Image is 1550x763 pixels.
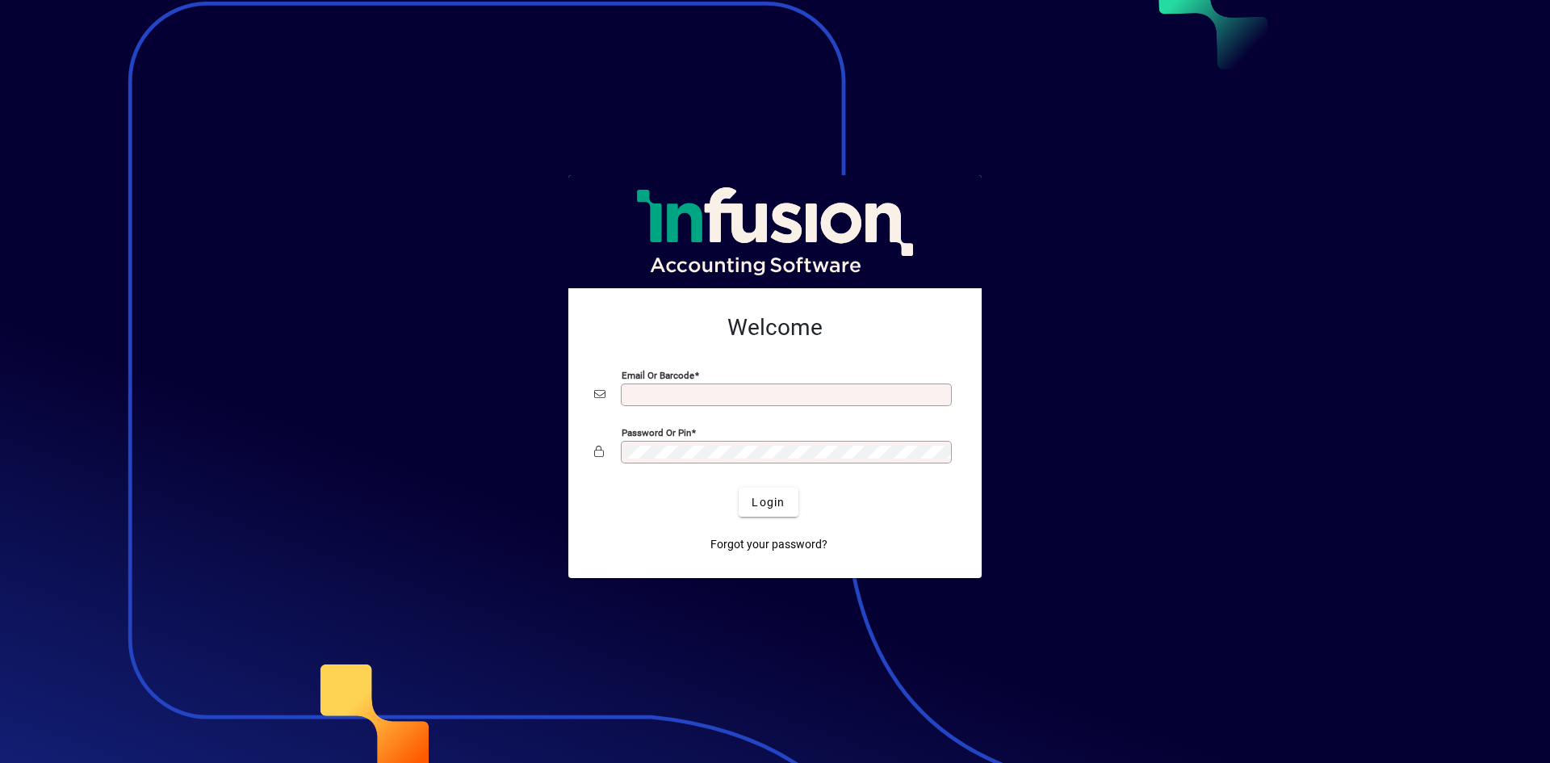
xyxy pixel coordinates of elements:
[622,427,691,438] mat-label: Password or Pin
[710,536,827,553] span: Forgot your password?
[704,530,834,559] a: Forgot your password?
[594,314,956,342] h2: Welcome
[752,494,785,511] span: Login
[739,488,798,517] button: Login
[622,370,694,381] mat-label: Email or Barcode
